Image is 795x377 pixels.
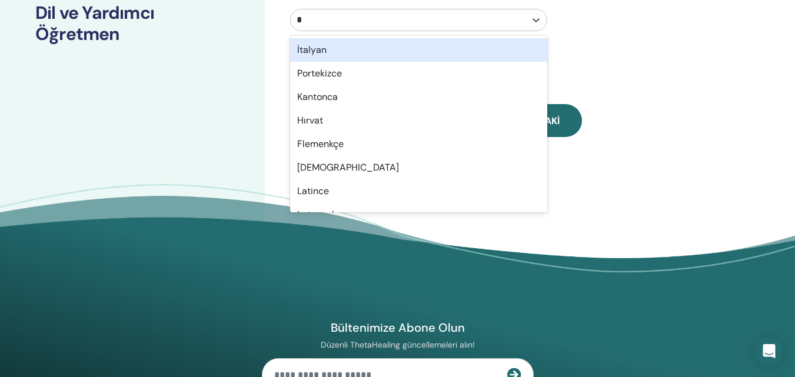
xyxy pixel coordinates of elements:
font: Kantonca [297,91,338,103]
font: Dil ve Yardımcı Öğretmen [35,1,154,45]
font: Latince [297,185,329,197]
font: Bültenimize Abone Olun [331,320,465,335]
font: Letonyalı [297,208,337,221]
font: Hırvat [297,114,323,126]
font: İtalyan [297,44,327,56]
font: Flemenkçe [297,138,344,150]
font: Düzenli ThetaHealing güncellemeleri alın! [321,339,475,350]
font: [DEMOGRAPHIC_DATA] [297,161,399,174]
div: Intercom Messenger'ı açın [755,337,783,365]
font: Portekizce [297,67,342,79]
